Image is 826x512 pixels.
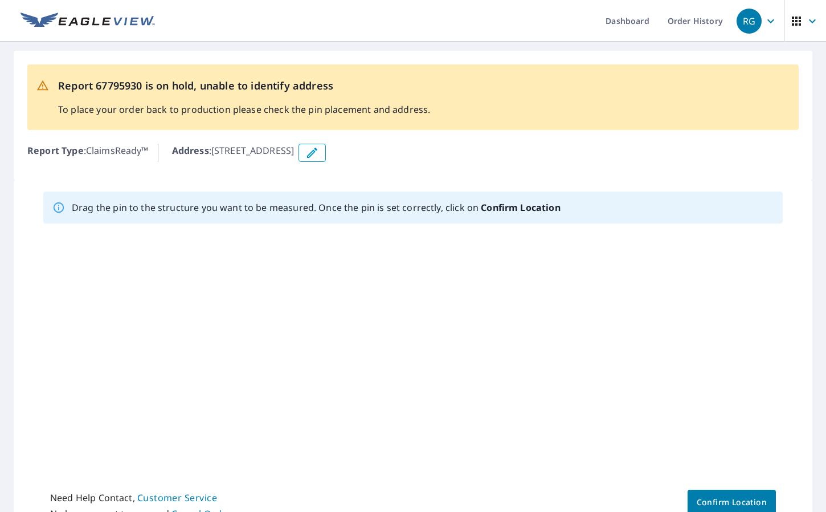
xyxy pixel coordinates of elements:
[137,490,217,506] button: Customer Service
[72,201,561,214] p: Drag the pin to the structure you want to be measured. Once the pin is set correctly, click on
[737,9,762,34] div: RG
[58,103,430,116] p: To place your order back to production please check the pin placement and address.
[21,13,155,30] img: EV Logo
[481,201,560,214] b: Confirm Location
[697,495,767,510] span: Confirm Location
[172,144,295,162] p: : [STREET_ADDRESS]
[50,490,231,506] p: Need Help Contact,
[172,144,209,157] b: Address
[27,144,149,162] p: : ClaimsReady™
[27,144,84,157] b: Report Type
[58,78,430,94] p: Report 67795930 is on hold, unable to identify address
